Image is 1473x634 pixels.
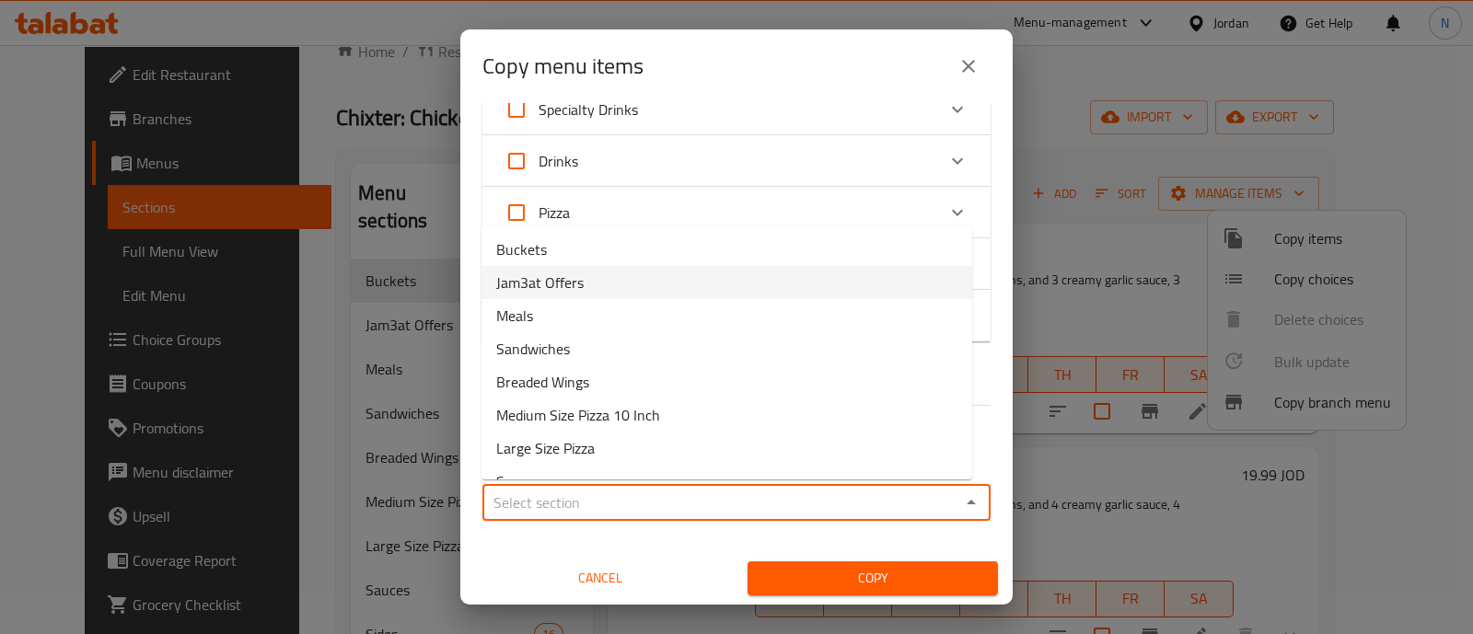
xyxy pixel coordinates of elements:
button: Close [958,490,984,515]
span: Pizza [539,199,570,226]
span: Medium Size Pizza 10 Inch [496,404,660,426]
input: Select section [488,490,955,515]
span: Drinks [539,147,578,175]
span: Cancel [482,567,718,590]
button: close [946,44,991,88]
span: Specialty Drinks [539,96,638,123]
div: Expand [482,84,991,135]
label: Acknowledge [494,139,578,183]
label: Acknowledge [494,87,638,132]
span: Meals [496,305,533,327]
span: Buckets [496,238,547,260]
div: Expand [482,135,991,187]
span: Sauces [496,470,540,492]
span: Breaded Wings [496,371,589,393]
span: Sandwiches [496,338,570,360]
h2: Copy menu items [482,52,644,81]
button: Cancel [475,561,725,595]
div: Expand [482,187,991,238]
label: Acknowledge [494,190,570,235]
span: Copy [762,567,983,590]
button: Copy [748,561,998,595]
span: Large Size Pizza [496,437,595,459]
span: Jam3at Offers [496,271,584,294]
